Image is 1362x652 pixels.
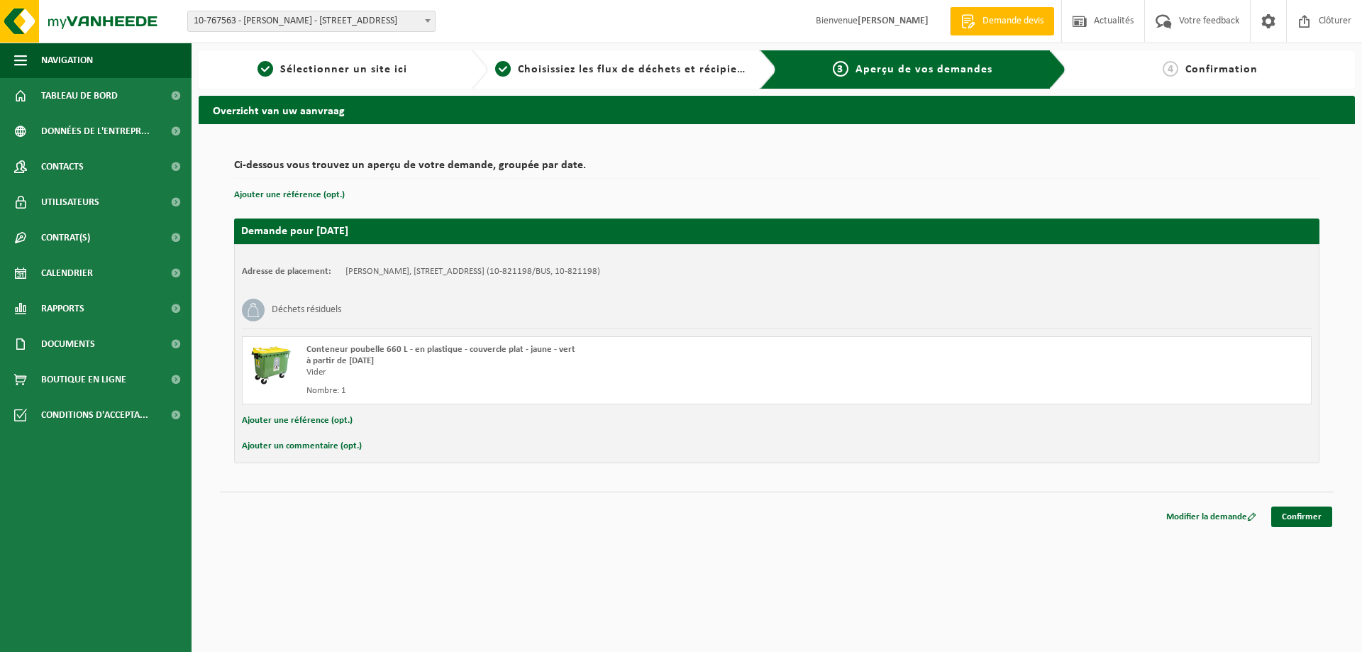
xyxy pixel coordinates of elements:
[206,61,460,78] a: 1Sélectionner un site ici
[306,367,834,378] div: Vider
[199,96,1355,123] h2: Overzicht van uw aanvraag
[234,160,1319,179] h2: Ci-dessous vous trouvez un aperçu de votre demande, groupée par date.
[234,186,345,204] button: Ajouter une référence (opt.)
[950,7,1054,35] a: Demande devis
[41,78,118,114] span: Tableau de bord
[1185,64,1258,75] span: Confirmation
[280,64,407,75] span: Sélectionner un site ici
[306,356,374,365] strong: à partir de [DATE]
[41,114,150,149] span: Données de l'entrepr...
[41,43,93,78] span: Navigation
[41,362,126,397] span: Boutique en ligne
[495,61,749,78] a: 2Choisissiez les flux de déchets et récipients
[495,61,511,77] span: 2
[41,397,148,433] span: Conditions d'accepta...
[242,437,362,455] button: Ajouter un commentaire (opt.)
[306,345,575,354] span: Conteneur poubelle 660 L - en plastique - couvercle plat - jaune - vert
[1271,507,1332,527] a: Confirmer
[242,267,331,276] strong: Adresse de placement:
[241,226,348,237] strong: Demande pour [DATE]
[518,64,754,75] span: Choisissiez les flux de déchets et récipients
[856,64,992,75] span: Aperçu de vos demandes
[979,14,1047,28] span: Demande devis
[41,149,84,184] span: Contacts
[250,344,292,387] img: WB-0660-HPE-GN-50.png
[306,385,834,397] div: Nombre: 1
[258,61,273,77] span: 1
[41,255,93,291] span: Calendrier
[858,16,929,26] strong: [PERSON_NAME]
[41,184,99,220] span: Utilisateurs
[272,299,341,321] h3: Déchets résiduels
[187,11,436,32] span: 10-767563 - STURBOIS MICHAËL - 7041 GIVRY, RUE DE PATURAGES 8
[833,61,848,77] span: 3
[41,291,84,326] span: Rapports
[41,220,90,255] span: Contrat(s)
[188,11,435,31] span: 10-767563 - STURBOIS MICHAËL - 7041 GIVRY, RUE DE PATURAGES 8
[242,411,353,430] button: Ajouter une référence (opt.)
[1163,61,1178,77] span: 4
[1156,507,1267,527] a: Modifier la demande
[345,266,600,277] td: [PERSON_NAME], [STREET_ADDRESS] (10-821198/BUS, 10-821198)
[41,326,95,362] span: Documents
